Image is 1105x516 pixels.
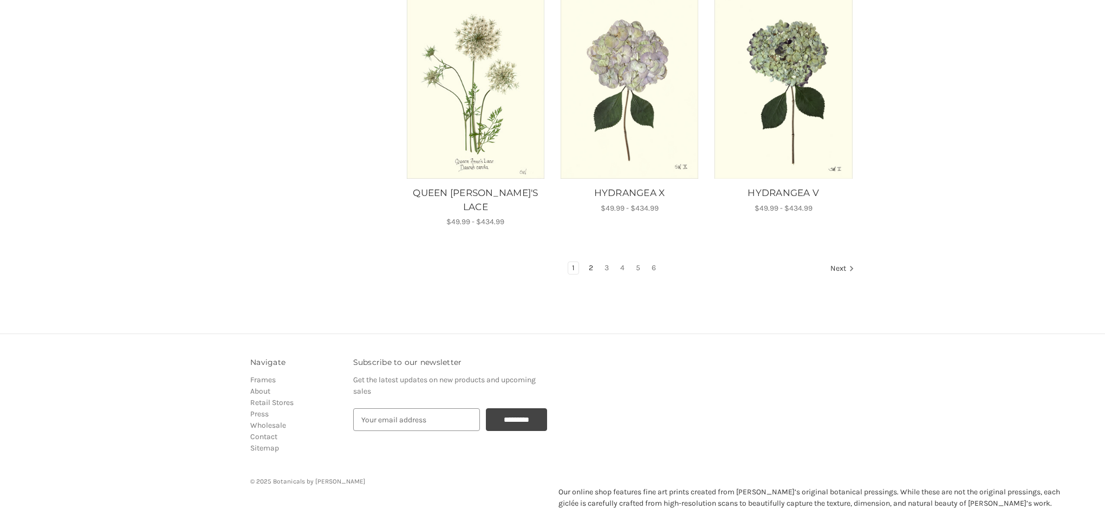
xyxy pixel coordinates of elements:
[404,262,855,277] nav: pagination
[353,374,547,397] p: Get the latest updates on new products and upcoming sales
[755,204,812,213] span: $49.99 - $434.99
[568,262,578,274] a: Page 1 of 6
[353,357,547,368] h3: Subscribe to our newsletter
[250,375,276,384] a: Frames
[827,262,854,276] a: Next
[601,262,613,274] a: Page 3 of 6
[250,421,286,430] a: Wholesale
[404,186,547,214] a: QUEEN ANNE'S LACE, Price range from $49.99 to $434.99
[250,443,279,453] a: Sitemap
[648,262,660,274] a: Page 6 of 6
[446,217,504,226] span: $49.99 - $434.99
[250,357,342,368] h3: Navigate
[585,262,597,274] a: Page 2 of 6
[250,476,855,486] p: © 2025 Botanicals by [PERSON_NAME]
[632,262,644,274] a: Page 5 of 6
[558,486,1078,509] p: Our online shop features fine art prints created from [PERSON_NAME]’s original botanical pressing...
[250,409,269,419] a: Press
[250,387,270,396] a: About
[558,186,701,200] a: HYDRANGEA X, Price range from $49.99 to $434.99
[601,204,659,213] span: $49.99 - $434.99
[616,262,628,274] a: Page 4 of 6
[712,186,855,200] a: HYDRANGEA V, Price range from $49.99 to $434.99
[250,398,294,407] a: Retail Stores
[353,408,480,431] input: Your email address
[250,432,277,441] a: Contact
